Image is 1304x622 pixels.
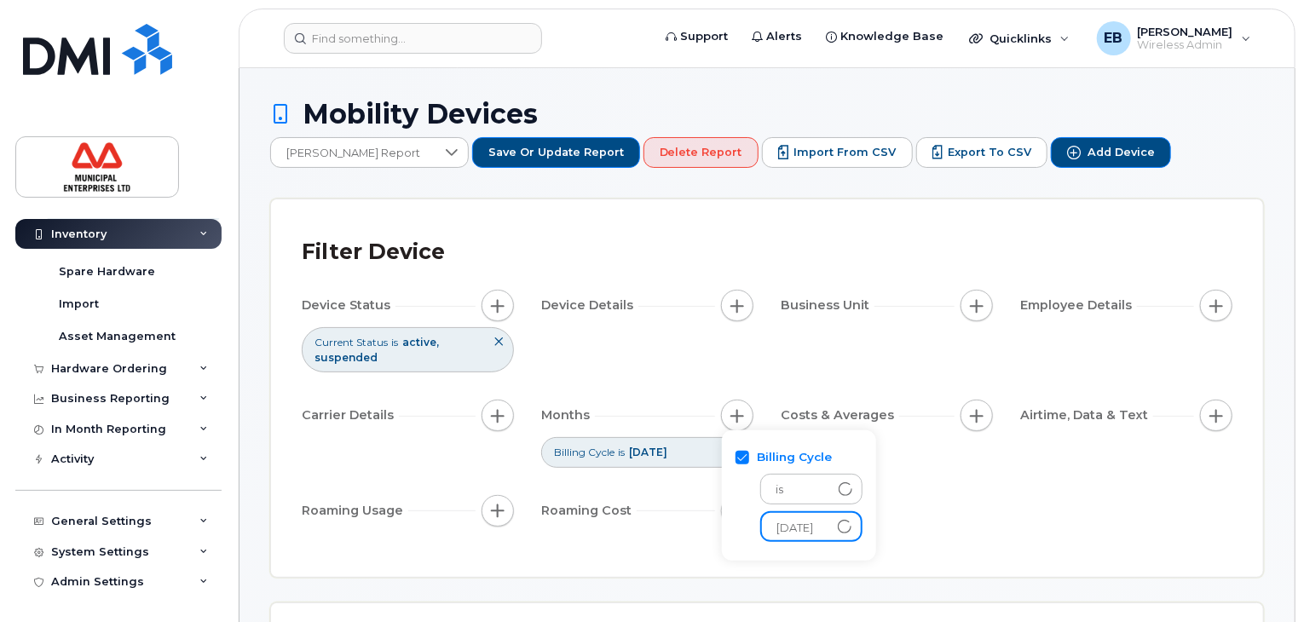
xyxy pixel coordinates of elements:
[314,335,388,349] span: Current Status
[1088,145,1155,160] span: Add Device
[302,502,408,520] span: Roaming Usage
[302,297,395,314] span: Device Status
[314,351,378,364] span: suspended
[402,336,439,348] span: active
[488,145,624,160] span: Save or Update Report
[472,137,640,168] button: Save or Update Report
[762,513,829,544] span: August 2025
[762,137,913,168] button: Import from CSV
[541,297,638,314] span: Device Details
[629,446,667,458] span: [DATE]
[541,502,637,520] span: Roaming Cost
[554,445,614,459] span: Billing Cycle
[761,475,830,505] span: is
[302,230,445,274] div: Filter Device
[1051,137,1171,168] button: Add Device
[271,138,436,169] span: Emily Report
[643,137,759,168] button: Delete Report
[303,99,538,129] span: Mobility Devices
[391,335,398,349] span: is
[948,145,1031,160] span: Export to CSV
[916,137,1048,168] button: Export to CSV
[1020,406,1153,424] span: Airtime, Data & Text
[758,449,833,465] label: Billing Cycle
[618,445,625,459] span: is
[302,406,399,424] span: Carrier Details
[781,406,899,424] span: Costs & Averages
[541,406,595,424] span: Months
[660,145,742,160] span: Delete Report
[794,145,897,160] span: Import from CSV
[1020,297,1137,314] span: Employee Details
[781,297,874,314] span: Business Unit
